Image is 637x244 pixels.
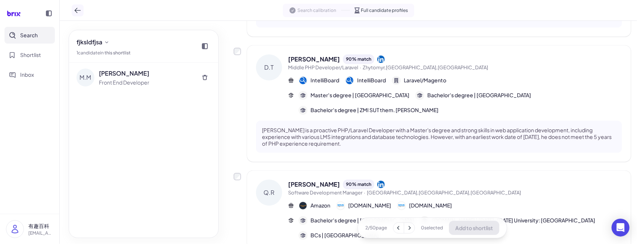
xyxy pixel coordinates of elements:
[357,76,386,84] span: IntelliBoard
[4,27,55,44] button: Search
[310,106,438,114] span: Bachelor's degree | ZMI SUT them. [PERSON_NAME]
[364,190,365,196] span: ·
[104,50,131,56] a: this shortlist
[310,91,409,99] span: Master's degree | [GEOGRAPHIC_DATA]
[361,7,408,14] span: Full candidate profiles
[310,76,339,84] span: IntelliBoard
[310,202,330,209] span: Amazon
[367,190,521,196] span: [GEOGRAPHIC_DATA],[GEOGRAPHIC_DATA],[GEOGRAPHIC_DATA]
[404,76,446,84] span: Laravel/Magento
[343,54,374,64] div: 90 % match
[409,202,452,209] span: [DOMAIN_NAME]
[4,66,55,83] button: Inbox
[20,51,41,59] span: Shortlist
[20,71,34,79] span: Inbox
[234,173,241,180] label: Add to shortlist
[4,47,55,63] button: Shortlist
[299,77,307,84] img: 公司logo
[299,202,307,209] img: 公司logo
[28,222,53,230] p: 有趣百科
[99,79,194,86] div: Front End Developer
[99,69,194,78] div: [PERSON_NAME]
[256,180,282,206] div: Q.R
[288,180,340,189] span: [PERSON_NAME]
[310,216,414,224] span: Bachelor's degree | [GEOGRAPHIC_DATA]
[346,77,353,84] img: 公司logo
[28,230,53,237] p: [EMAIL_ADDRESS][DOMAIN_NAME]
[288,55,340,64] span: [PERSON_NAME]
[234,48,241,55] label: Add to shortlist
[262,127,616,147] p: [PERSON_NAME] is a proactive PHP/Laravel Developer with a Master's degree and strong skills in we...
[348,202,391,209] span: [DOMAIN_NAME]
[337,202,344,209] img: 公司logo
[398,202,405,209] img: 公司logo
[421,224,443,231] span: 0 selected
[310,231,379,239] span: BCs | [GEOGRAPHIC_DATA]
[76,50,131,56] div: 1 candidate in
[427,91,531,99] span: Bachelor's degree | [GEOGRAPHIC_DATA]
[256,54,282,80] div: D.T
[6,221,24,238] img: user_logo.png
[363,64,488,70] span: Zhytomyr,[GEOGRAPHIC_DATA],[GEOGRAPHIC_DATA]
[612,219,630,237] div: Open Intercom Messenger
[365,224,387,231] span: 2 / 50 page
[288,64,358,70] span: Middle PHP Developer/Laravel
[288,190,362,196] span: Software Development Manager
[20,31,38,39] span: Search
[74,36,113,48] button: fjksldfjsa
[76,69,94,86] div: M.M
[76,38,102,47] span: fjksldfjsa
[360,64,361,70] span: ·
[432,216,595,224] span: [DOMAIN_NAME] | [DATE]-[DATE] University: [GEOGRAPHIC_DATA]
[298,7,337,14] span: Search calibration
[343,180,374,189] div: 90 % match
